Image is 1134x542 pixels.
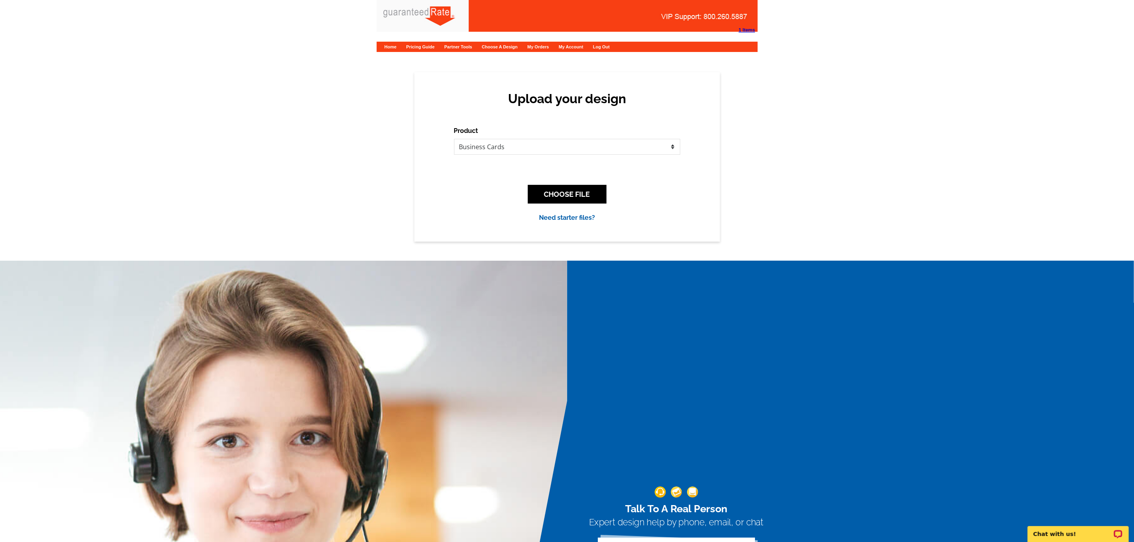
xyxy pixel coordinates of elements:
[559,44,583,49] a: My Account
[589,503,764,515] h2: Talk To A Real Person
[528,185,606,204] button: CHOOSE FILE
[406,44,435,49] a: Pricing Guide
[454,126,478,136] label: Product
[528,44,549,49] a: My Orders
[482,44,518,49] a: Choose A Design
[593,44,610,49] a: Log Out
[671,486,682,498] img: support-img-2.png
[444,44,472,49] a: Partner Tools
[462,91,672,106] h2: Upload your design
[739,27,755,33] strong: 1 Items
[539,214,595,221] a: Need starter files?
[1022,517,1134,542] iframe: LiveChat chat widget
[385,44,397,49] a: Home
[655,486,666,498] img: support-img-1.png
[589,517,764,528] h3: Expert design help by phone, email, or chat
[687,486,698,498] img: support-img-3_1.png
